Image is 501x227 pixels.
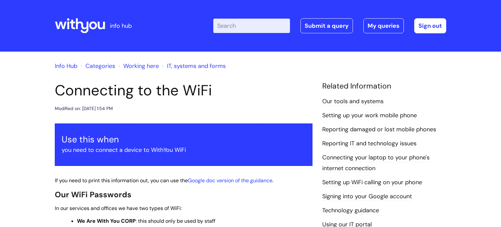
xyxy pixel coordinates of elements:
div: Modified on: [DATE] 1:54 PM [55,105,113,113]
div: | - [213,18,446,33]
a: Info Hub [55,62,77,70]
p: you need to connect a device to WithYou WiFi [62,145,306,155]
a: Submit a query [300,18,353,33]
a: Google doc version of the guidance [188,177,272,184]
span: In our services and offices we have two types of WiFi: [55,205,182,212]
p: info hub [110,21,132,31]
li: Working here [117,61,159,71]
a: IT, systems and forms [167,62,226,70]
a: Reporting damaged or lost mobile phones [322,125,436,134]
span: If you need to print this information out, you can use the . [55,177,273,184]
a: Our tools and systems [322,97,384,106]
h1: Connecting to the WiFi [55,82,312,99]
h3: Use this when [62,134,306,145]
a: Reporting IT and technology issues [322,139,417,148]
a: Setting up your work mobile phone [322,111,417,120]
a: Signing into your Google account [322,192,412,201]
a: Working here [123,62,159,70]
a: My queries [363,18,404,33]
a: Technology guidance [322,206,379,215]
li: IT, systems and forms [160,61,226,71]
a: Sign out [414,18,446,33]
span: Our WiFi Passwords [55,189,131,200]
h4: Related Information [322,82,446,91]
a: Connecting your laptop to your phone's internet connection [322,154,430,172]
span: : this should only be used by staff [77,218,215,224]
a: Categories [85,62,115,70]
li: Solution home [79,61,115,71]
strong: We Are With You CORP [77,218,136,224]
input: Search [213,19,290,33]
a: Setting up WiFi calling on your phone [322,178,422,187]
